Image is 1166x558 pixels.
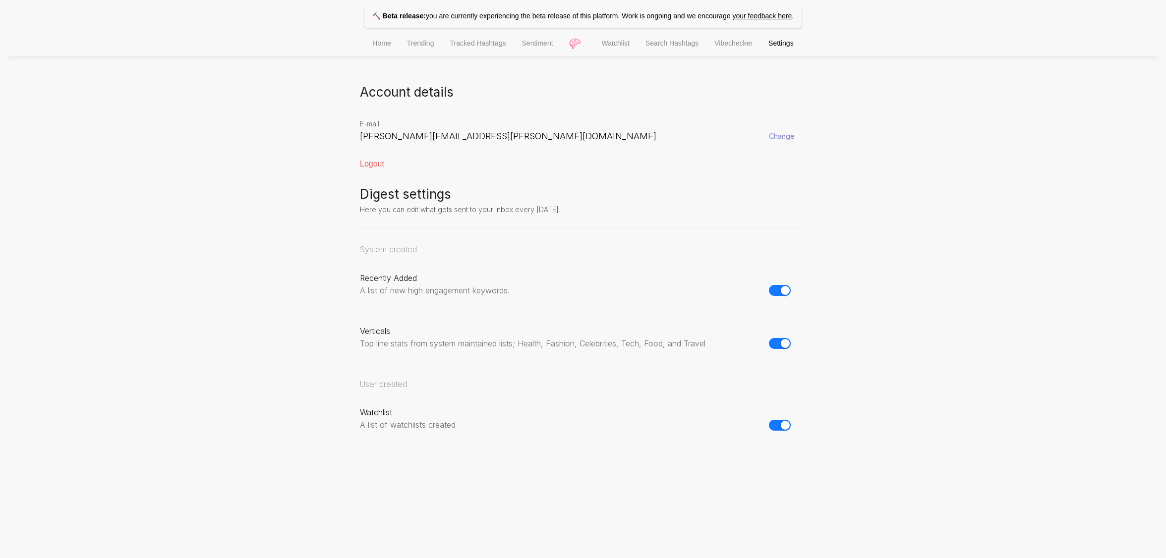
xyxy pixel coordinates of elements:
span: A list of new high engagement keywords. [360,285,510,295]
span: Account details [360,84,454,100]
span: A list of watchlists created [360,420,456,430]
span: Search Hashtags [645,39,699,47]
p: you are currently experiencing the beta release of this platform. Work is ongoing and we encourage . [364,4,802,28]
span: Tracked Hashtags [450,39,506,47]
strong: 🔨 Beta release: [372,12,426,20]
span: System created [360,244,417,254]
div: Logout [360,160,806,168]
span: Digest settings [360,186,451,202]
a: your feedback here [732,12,792,20]
span: Top line stats from system maintained lists; Health, Fashion, Celebrities, Tech, Food, and Travel [360,338,705,348]
span: Home [372,39,391,47]
span: Recently Added [360,273,417,283]
span: User created [360,379,407,389]
span: Watchlist [360,407,392,417]
span: Vibechecker [714,39,753,47]
span: Here you can edit what gets sent to your inbox every [DATE]. [360,205,561,214]
span: E-mail [360,119,379,128]
span: Settings [768,39,794,47]
span: Sentiment [522,39,553,47]
span: Verticals [360,326,390,336]
span: Watchlist [602,39,630,47]
span: Change [769,132,794,140]
span: Trending [407,39,434,47]
span: [PERSON_NAME][EMAIL_ADDRESS][PERSON_NAME][DOMAIN_NAME] [360,131,656,141]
